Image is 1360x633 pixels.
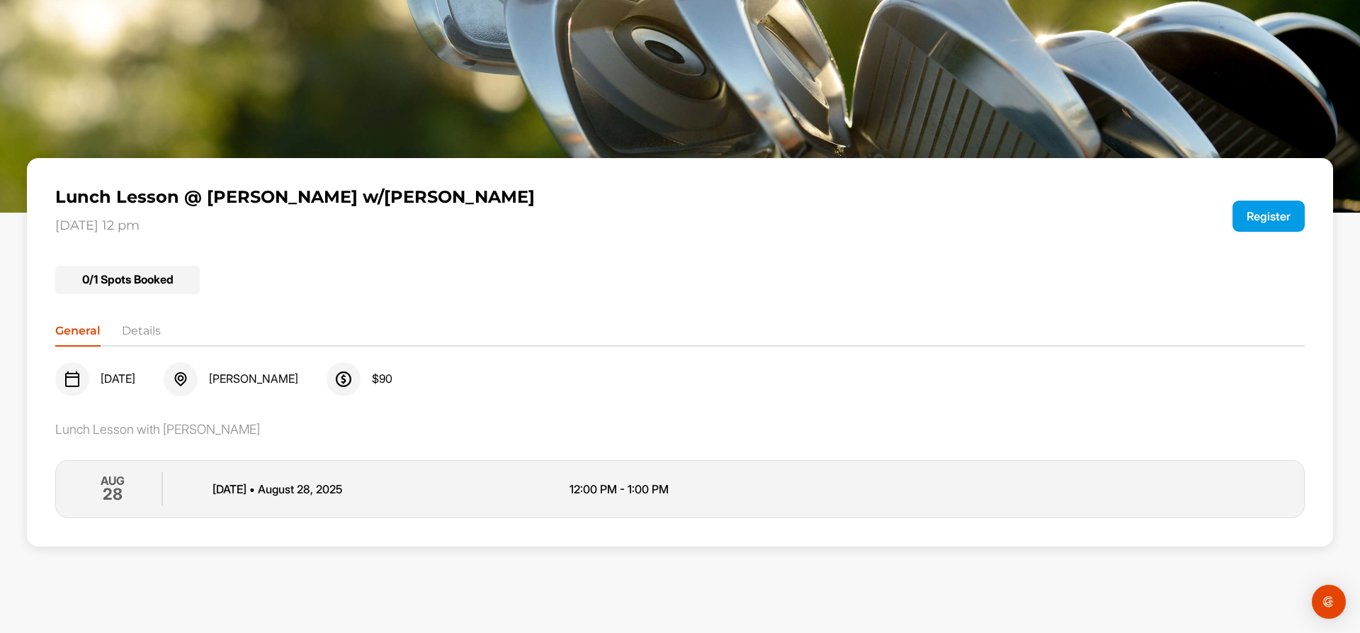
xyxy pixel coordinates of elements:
[55,218,1055,234] p: [DATE] 12 pm
[335,371,352,388] img: svg+xml;base64,PHN2ZyB3aWR0aD0iMjQiIGhlaWdodD0iMjQiIHZpZXdCb3g9IjAgMCAyNCAyNCIgZmlsbD0ibm9uZSIgeG...
[55,422,1304,437] div: Lunch Lesson with [PERSON_NAME]
[172,371,189,388] img: svg+xml;base64,PHN2ZyB3aWR0aD0iMjQiIGhlaWdodD0iMjQiIHZpZXdCb3g9IjAgMCAyNCAyNCIgZmlsbD0ibm9uZSIgeG...
[1312,585,1346,619] div: Open Intercom Messenger
[372,372,392,386] span: $ 90
[209,372,298,386] span: [PERSON_NAME]
[101,372,135,386] span: [DATE]
[101,472,125,489] p: AUG
[122,323,161,345] li: Details
[55,266,200,294] div: 0 / 1 Spots Booked
[103,482,123,506] h2: 28
[55,323,101,345] li: General
[569,481,926,498] p: 12:00 PM - 1:00 PM
[212,481,569,498] p: [DATE] August 28 , 2025
[1232,201,1305,232] button: Register
[249,482,255,496] span: •
[64,371,81,388] img: svg+xml;base64,PHN2ZyB3aWR0aD0iMjQiIGhlaWdodD0iMjQiIHZpZXdCb3g9IjAgMCAyNCAyNCIgZmlsbD0ibm9uZSIgeG...
[55,186,1055,207] p: Lunch Lesson @ [PERSON_NAME] w/[PERSON_NAME]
